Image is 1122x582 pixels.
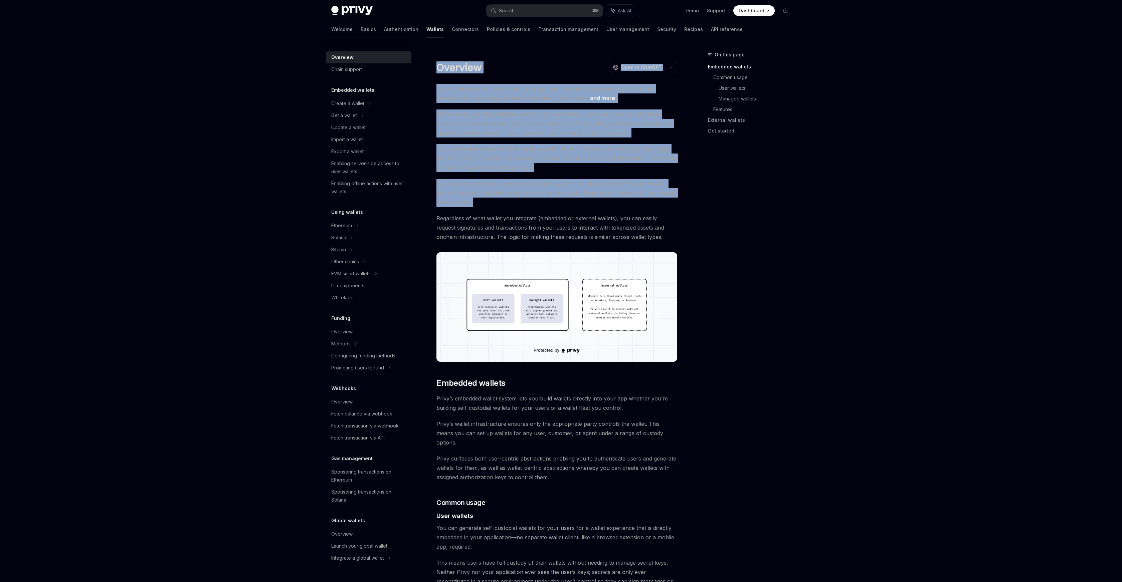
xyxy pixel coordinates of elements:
[331,21,353,37] a: Welcome
[707,7,725,14] a: Support
[452,21,479,37] a: Connectors
[326,466,411,486] a: Sponsoring transactions on Ethereum
[326,51,411,63] a: Overview
[331,123,366,131] div: Update a wallet
[326,158,411,178] a: Enabling server-side access to user wallets
[326,63,411,75] a: Chain support
[436,179,677,207] span: Privy also supports users connecting external wallets (like Metamask or Phantom) to your app so t...
[331,160,407,176] div: Enabling server-side access to user wallets
[538,21,598,37] a: Transaction management
[331,410,392,418] div: Fetch balance via webhook
[715,51,745,59] span: On this page
[590,95,615,102] a: and more
[436,419,677,447] span: Privy’s wallet infrastructure ensures only the appropriate party controls the wallet. This means ...
[331,180,407,196] div: Enabling offline actions with user wallets
[713,104,796,115] a: Features
[331,208,363,216] h5: Using wallets
[436,498,485,507] span: Common usage
[657,21,676,37] a: Security
[331,135,363,143] div: Import a wallet
[331,517,365,525] h5: Global wallets
[326,121,411,133] a: Update a wallet
[331,340,351,348] div: Methods
[331,53,354,61] div: Overview
[606,5,636,17] button: Ask AI
[331,282,364,290] div: UI components
[609,62,666,73] button: Open in ChatGPT
[331,398,353,406] div: Overview
[331,65,362,73] div: Chain support
[739,7,764,14] span: Dashboard
[711,21,743,37] a: API reference
[326,133,411,145] a: Import a wallet
[499,7,518,15] div: Search...
[331,258,359,266] div: Other chains
[331,328,353,336] div: Overview
[426,21,444,37] a: Wallets
[486,5,603,17] button: Search...⌘K
[384,21,418,37] a: Authentication
[331,314,350,322] h5: Funding
[331,352,395,360] div: Configuring funding methods
[708,61,796,72] a: Embedded wallets
[331,530,353,538] div: Overview
[326,420,411,432] a: Fetch transaction via webhook
[331,542,387,550] div: Launch your global wallet
[331,99,364,107] div: Create a wallet
[326,528,411,540] a: Overview
[719,93,796,104] a: Managed wallets
[708,125,796,136] a: Get started
[331,488,407,504] div: Sponsoring transactions on Solana
[326,292,411,304] a: Whitelabel
[436,109,677,137] span: These wallets can be embedded within your application to have users interact with them directly, ...
[326,408,411,420] a: Fetch balance via webhook
[436,523,677,551] span: You can generate self-custodial wallets for your users for a wallet experience that is directly e...
[331,434,385,442] div: Fetch transaction via API
[326,396,411,408] a: Overview
[436,394,677,412] span: Privy’s embedded wallet system lets you build wallets directly into your app whether you’re build...
[436,378,505,388] span: Embedded wallets
[436,214,677,242] span: Regardless of what wallet you integrate (embedded or external wallets), you can easily request si...
[686,7,699,14] a: Demo
[331,234,346,242] div: Solana
[326,486,411,506] a: Sponsoring transactions on Solana
[331,222,352,230] div: Ethereum
[606,21,649,37] a: User management
[331,111,357,119] div: Get a wallet
[331,294,355,302] div: Whitelabel
[331,384,356,392] h5: Webhooks
[331,364,384,372] div: Prompting users to fund
[733,5,775,16] a: Dashboard
[326,145,411,158] a: Export a wallet
[331,468,407,484] div: Sponsoring transactions on Ethereum
[436,454,677,482] span: Privy surfaces both user-centric abstractions enabling you to authenticate users and generate wal...
[326,326,411,338] a: Overview
[326,350,411,362] a: Configuring funding methods
[331,270,371,278] div: EVM smart wallets
[331,86,374,94] h5: Embedded wallets
[592,8,599,13] span: ⌘ K
[684,21,703,37] a: Recipes
[361,21,376,37] a: Basics
[331,422,399,430] div: Fetch transaction via webhook
[487,21,530,37] a: Policies & controls
[436,511,473,520] span: User wallets
[708,115,796,125] a: External wallets
[331,6,373,15] img: dark logo
[326,540,411,552] a: Launch your global wallet
[331,148,364,156] div: Export a wallet
[331,246,346,254] div: Bitcoin
[326,432,411,444] a: Fetch transaction via API
[436,144,677,172] span: Privy embedded wallets are built on globally distributed infrastructure to ensure high uptime and...
[436,84,677,103] span: Privy builds wallet infrastructure that empowers users and applications to transact on hundreds o...
[326,280,411,292] a: UI components
[436,61,482,73] h1: Overview
[713,72,796,83] a: Common usage
[621,64,662,71] span: Open in ChatGPT
[326,178,411,198] a: Enabling offline actions with user wallets
[618,7,631,14] span: Ask AI
[331,554,384,562] div: Integrate a global wallet
[436,252,677,362] img: images/walletoverview.png
[719,83,796,93] a: User wallets
[331,455,373,463] h5: Gas management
